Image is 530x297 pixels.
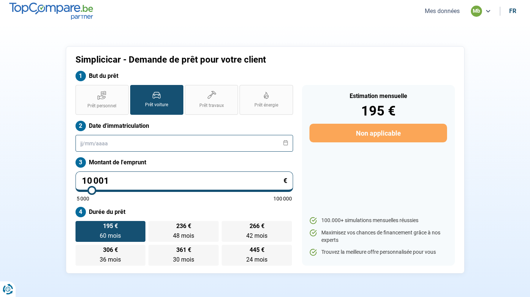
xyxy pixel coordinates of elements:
span: 36 mois [100,256,121,263]
label: Date d'immatriculation [76,121,293,131]
span: 5 000 [77,196,89,201]
span: 236 € [176,223,191,229]
span: € [283,177,287,184]
h1: Simplicicar - Demande de prêt pour votre client [76,54,358,65]
li: Trouvez la meilleure offre personnalisée pour vous [309,249,447,256]
button: Non applicable [309,124,447,142]
div: 195 € [309,104,447,118]
li: Maximisez vos chances de financement grâce à nos experts [309,229,447,244]
div: Estimation mensuelle [309,93,447,99]
span: Prêt énergie [254,102,278,108]
label: Montant de l'emprunt [76,157,293,168]
span: 361 € [176,247,191,253]
span: Prêt travaux [199,102,224,109]
label: Durée du prêt [76,207,293,217]
span: 445 € [250,247,264,253]
span: 306 € [103,247,118,253]
input: jj/mm/aaaa [76,135,293,152]
div: fr [509,7,516,15]
span: 42 mois [246,232,267,239]
div: mb [471,6,482,17]
span: 48 mois [173,232,194,239]
span: 266 € [250,223,264,229]
li: 100.000+ simulations mensuelles réussies [309,217,447,224]
button: Mes données [423,7,462,15]
span: 100 000 [273,196,292,201]
img: TopCompare.be [9,3,93,19]
label: But du prêt [76,71,293,81]
span: Prêt personnel [87,103,116,109]
span: Prêt voiture [145,102,168,108]
span: 30 mois [173,256,194,263]
span: 60 mois [100,232,121,239]
span: 195 € [103,223,118,229]
span: 24 mois [246,256,267,263]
